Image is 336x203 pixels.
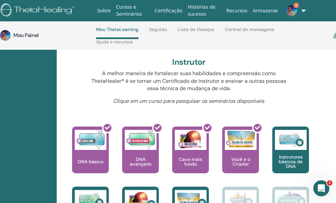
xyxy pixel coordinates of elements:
font: Clique em um curso para pesquisar os seminários disponíveis [113,97,264,105]
a: Ajuda e recursos [96,39,133,50]
font: A melhor maneira de fortalecer suas habilidades e compreensão como ThetaHealer® é se tornar um Ce... [91,70,286,92]
img: DNA básico [75,130,106,150]
iframe: Chat ao vivo do Intercom [313,180,329,196]
font: Certificação [154,8,182,13]
img: default.jpg [286,5,297,16]
font: Meu ThetaLearning [96,26,138,32]
img: Cave mais fundo [175,130,207,150]
a: Lista de Desejos [178,27,214,37]
a: Central de mensagens [225,27,274,37]
a: Cave mais fundo Cave mais fundo [172,127,209,187]
a: Armazenar [250,5,281,17]
font: Sobre [97,8,110,13]
font: Recursos [226,8,247,13]
font: Central de mensagens [225,26,274,32]
img: Instrutores básicos de DNA [275,130,307,150]
font: 3 [295,3,297,7]
font: Ajuda e recursos [96,39,133,45]
a: Cursos e Seminários [113,1,152,20]
a: Recursos [224,5,250,17]
font: Armazenar [253,8,278,13]
img: logo.png [1,3,77,18]
font: Instrutor [172,57,205,67]
font: Instrutores básicos de DNA [279,154,303,169]
a: Certificação [152,5,185,17]
a: Instrutores básicos de DNA Instrutores básicos de DNA [272,127,309,187]
img: Você e o Criador [225,130,257,148]
img: DNA avançado [125,130,156,150]
font: Meu Painel [13,32,39,39]
a: Seguido [149,27,167,37]
font: Seguido [149,26,167,32]
font: Histórias de sucesso [188,4,216,17]
a: Você e o Criador Você e o Criador [222,127,259,187]
a: DNA avançado DNA avançado [122,127,159,187]
a: Histórias de sucesso [185,1,224,20]
a: DNA básico DNA básico [72,127,109,187]
font: Cursos e Seminários [116,4,142,17]
font: Lista de Desejos [178,26,214,32]
a: Sobre [94,5,113,17]
a: Meu ThetaLearning [96,27,138,39]
font: 1 [328,181,331,185]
